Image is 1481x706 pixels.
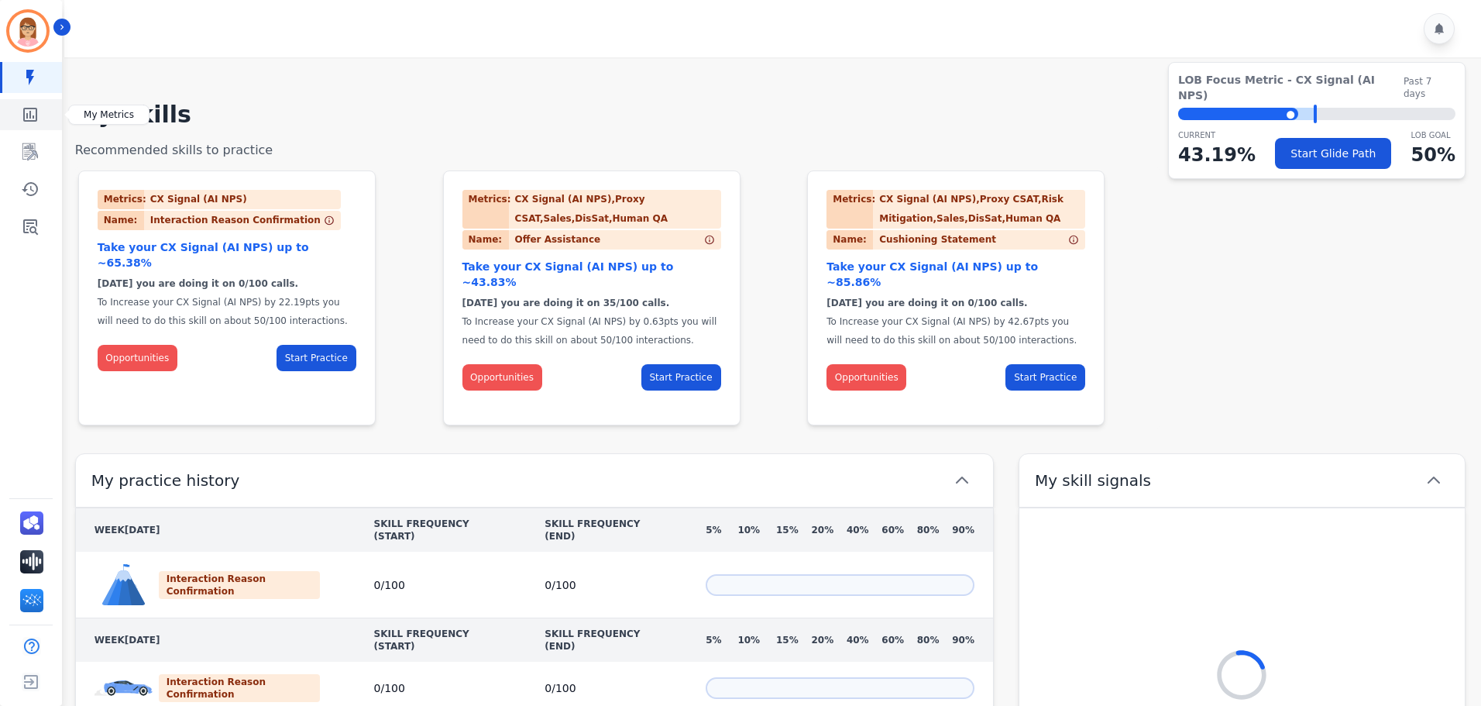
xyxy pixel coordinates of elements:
[98,345,177,371] button: Opportunities
[641,364,721,391] button: Start Practice
[98,211,321,230] div: Interaction Reason Confirmation
[1411,141,1455,169] p: 50 %
[356,508,527,552] th: SKILL FREQUENCY (START)
[687,618,993,663] th: 5% 10% 15% 20% 40% 60% 80% 90%
[515,190,721,229] div: CX Signal (AI NPS),Proxy CSAT,Sales,DisSat,Human QA
[98,211,144,230] div: Name:
[462,230,509,250] div: Name:
[374,682,405,694] span: 0 / 100
[98,239,356,270] div: Take your CX Signal (AI NPS) up to ~65.38%
[356,618,527,663] th: SKILL FREQUENCY (START)
[826,259,1085,290] div: Take your CX Signal (AI NPS) up to ~85.86%
[75,101,1466,129] h1: My Skills
[879,190,1085,229] div: CX Signal (AI NPS),Proxy CSAT,Risk Mitigation,Sales,DisSat,Human QA
[75,143,273,157] span: Recommended skills to practice
[1178,129,1256,141] p: CURRENT
[98,190,144,209] div: Metrics:
[953,471,971,490] svg: chevron up
[91,470,239,491] span: My practice history
[826,190,873,229] div: Metrics:
[374,579,405,591] span: 0 / 100
[159,674,321,702] div: Interaction Reason Confirmation
[462,316,717,346] span: To Increase your CX Signal (AI NPS) by 0.63pts you will need to do this skill on about 50/100 int...
[1019,453,1466,508] button: My skill signals chevron up
[9,12,46,50] img: Bordered avatar
[1404,75,1455,100] span: Past 7 days
[826,230,873,250] div: Name:
[462,298,670,308] span: [DATE] you are doing it on 35/100 calls.
[1178,141,1256,169] p: 43.19 %
[545,682,576,694] span: 0 / 100
[76,618,356,663] th: WEEK [DATE]
[1411,129,1455,141] p: LOB Goal
[826,364,906,391] button: Opportunities
[526,618,687,663] th: SKILL FREQUENCY (END)
[75,453,994,508] button: My practice history chevron up
[1424,471,1443,490] svg: chevron up
[98,278,298,289] span: [DATE] you are doing it on 0/100 calls.
[462,259,721,290] div: Take your CX Signal (AI NPS) up to ~43.83%
[159,571,321,599] div: Interaction Reason Confirmation
[526,508,687,552] th: SKILL FREQUENCY (END)
[76,508,356,552] th: WEEK [DATE]
[462,190,509,229] div: Metrics:
[687,508,993,552] th: 5% 10% 15% 20% 40% 60% 80% 90%
[150,190,253,209] div: CX Signal (AI NPS)
[1178,108,1298,120] div: ⬤
[98,297,348,326] span: To Increase your CX Signal (AI NPS) by 22.19pts you will need to do this skill on about 50/100 in...
[277,345,356,371] button: Start Practice
[1035,470,1151,491] span: My skill signals
[462,364,542,391] button: Opportunities
[826,298,1027,308] span: [DATE] you are doing it on 0/100 calls.
[1005,364,1085,391] button: Start Practice
[1275,138,1391,169] button: Start Glide Path
[545,579,576,591] span: 0 / 100
[1178,72,1404,103] span: LOB Focus Metric - CX Signal (AI NPS)
[826,316,1077,346] span: To Increase your CX Signal (AI NPS) by 42.67pts you will need to do this skill on about 50/100 in...
[462,230,601,250] div: Offer Assistance
[826,230,996,250] div: Cushioning Statement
